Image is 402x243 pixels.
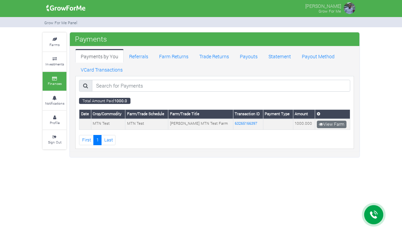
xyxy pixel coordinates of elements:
[48,81,62,86] small: Finances
[263,49,296,63] a: Statement
[75,62,128,76] a: VCard Transactions
[125,119,168,130] td: MTN Test
[293,109,315,119] th: Amount
[79,98,130,104] small: Total Amount Paid:
[73,32,109,46] span: Payments
[93,135,102,145] a: 1
[296,49,340,63] a: Payout Method
[44,20,77,25] small: Grow For Me Panel
[43,52,66,71] a: Investments
[92,80,350,92] input: Search for Payments
[43,33,66,51] a: Farms
[263,109,293,119] th: Payment Type
[101,135,115,145] a: Last
[44,1,88,15] img: growforme image
[79,109,91,119] th: Date
[43,91,66,110] a: Notifications
[305,1,341,10] p: [PERSON_NAME]
[114,98,127,103] b: 1000.0
[45,101,64,106] small: Notifications
[79,135,350,145] nav: Page Navigation
[233,109,263,119] th: Transaction ID
[124,49,154,63] a: Referrals
[194,49,234,63] a: Trade Returns
[50,120,60,125] small: Profile
[235,121,257,126] a: 63265166397
[45,62,64,66] small: Investments
[91,109,125,119] th: Crop/Commodity
[234,49,263,63] a: Payouts
[168,119,233,130] td: [PERSON_NAME] MTN Test Farm
[317,121,346,128] a: View Farm
[154,49,194,63] a: Farm Returns
[49,42,60,47] small: Farms
[125,109,168,119] th: Farm/Trade Schedule
[91,119,125,130] td: MTN Test
[43,130,66,149] a: Sign Out
[343,1,356,15] img: growforme image
[48,140,61,145] small: Sign Out
[293,119,315,130] td: 1000.000
[79,135,94,145] a: First
[43,111,66,130] a: Profile
[319,9,341,14] small: Grow For Me
[168,109,233,119] th: Farm/Trade Title
[75,49,124,63] a: Payments by You
[43,72,66,91] a: Finances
